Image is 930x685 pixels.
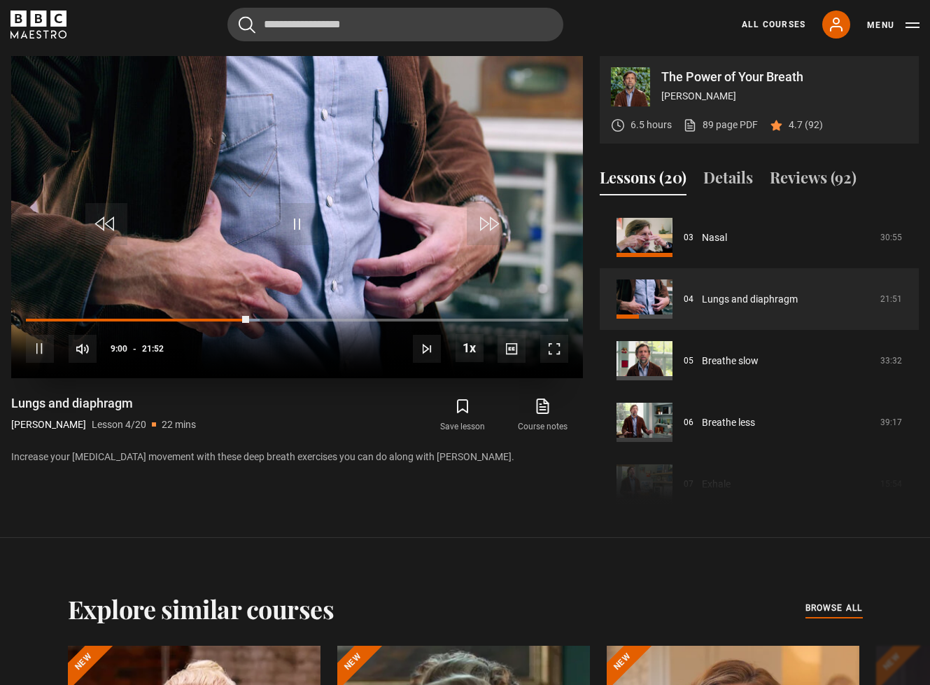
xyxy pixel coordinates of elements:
[867,18,920,32] button: Toggle navigation
[702,354,759,368] a: Breathe slow
[11,417,86,432] p: [PERSON_NAME]
[10,11,66,39] svg: BBC Maestro
[11,450,583,464] p: Increase your [MEDICAL_DATA] movement with these deep breath exercises you can do along with [PER...
[239,16,255,34] button: Submit the search query
[789,118,823,132] p: 4.7 (92)
[26,319,568,321] div: Progress Bar
[702,415,755,430] a: Breathe less
[661,71,908,83] p: The Power of Your Breath
[805,601,863,616] a: browse all
[423,395,502,436] button: Save lesson
[227,8,563,41] input: Search
[111,336,127,361] span: 9:00
[162,417,196,432] p: 22 mins
[11,56,583,378] video-js: Video Player
[742,18,805,31] a: All Courses
[630,118,672,132] p: 6.5 hours
[133,344,136,354] span: -
[413,335,441,363] button: Next Lesson
[456,334,484,362] button: Playback Rate
[92,417,146,432] p: Lesson 4/20
[26,335,54,363] button: Pause
[683,118,758,132] a: 89 page PDF
[68,594,334,623] h2: Explore similar courses
[600,166,686,195] button: Lessons (20)
[703,166,753,195] button: Details
[11,395,196,412] h1: Lungs and diaphragm
[498,335,526,363] button: Captions
[69,335,97,363] button: Mute
[702,230,727,245] a: Nasal
[702,292,798,307] a: Lungs and diaphragm
[503,395,583,436] a: Course notes
[540,335,568,363] button: Fullscreen
[805,601,863,615] span: browse all
[661,89,908,104] p: [PERSON_NAME]
[142,336,164,361] span: 21:52
[770,166,857,195] button: Reviews (92)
